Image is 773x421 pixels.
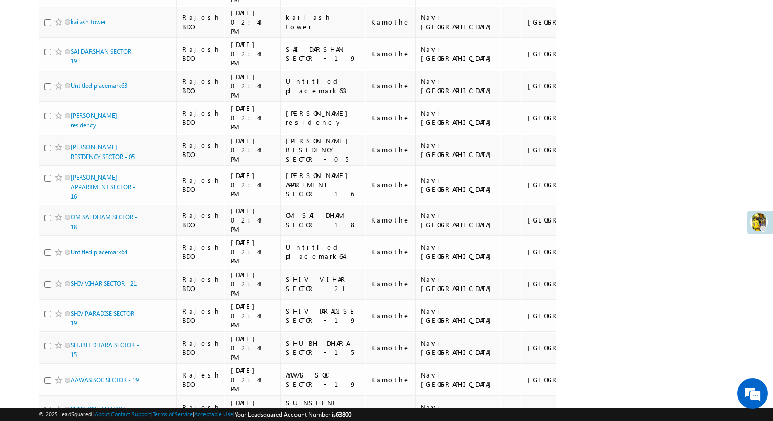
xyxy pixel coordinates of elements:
a: Untitled placemark63 [71,82,127,90]
div: [DATE] 02:43 PM [231,136,276,164]
div: [DATE] 02:43 PM [231,171,276,198]
span: 63800 [336,411,351,418]
div: [GEOGRAPHIC_DATA] [528,279,603,289]
div: [DATE] 02:43 PM [231,270,276,298]
span: Your Leadsquared Account Number is [235,411,351,418]
div: [GEOGRAPHIC_DATA] [528,113,603,122]
div: Kamothe [371,247,411,256]
div: [DATE] 02:43 PM [231,206,276,234]
div: SHIV VIHAR SECTOR - 21 [286,275,361,293]
div: Kamothe [371,81,411,91]
span: © 2025 LeadSquared | | | | | [39,410,351,419]
div: Rajesh BDO [182,339,220,357]
a: SHIV PARADISE SECTOR - 19 [71,309,139,327]
div: [DATE] 02:43 PM [231,104,276,131]
div: Navi [GEOGRAPHIC_DATA] [421,339,496,357]
div: Untitled placemark63 [286,77,361,95]
a: [PERSON_NAME] APPARTMENT SECTOR - 16 [71,173,135,201]
div: Navi [GEOGRAPHIC_DATA] [421,275,496,293]
div: Kamothe [371,311,411,320]
div: Navi [GEOGRAPHIC_DATA] [421,45,496,63]
div: SHIV PARADISE SECTOR - 19 [286,306,361,325]
div: [DATE] 02:43 PM [231,8,276,36]
div: [GEOGRAPHIC_DATA] [528,49,603,58]
div: [GEOGRAPHIC_DATA] [528,407,603,416]
div: Rajesh BDO [182,77,220,95]
div: [GEOGRAPHIC_DATA] [528,247,603,256]
div: Untitled placemark64 [286,242,361,261]
a: Untitled placemark64 [71,248,127,256]
div: Kamothe [371,49,411,58]
div: Kamothe [371,113,411,122]
div: Rajesh BDO [182,275,220,293]
div: [DATE] 02:43 PM [231,366,276,393]
a: SHIV VIHAR SECTOR - 21 [71,280,137,287]
div: [DATE] 02:43 PM [231,238,276,265]
div: Kamothe [371,279,411,289]
div: Rajesh BDO [182,175,220,194]
div: Rajesh BDO [182,370,220,389]
a: SAI DARSHAN SECTOR - 19 [71,48,135,65]
div: SHUBH DHARA SECTOR - 15 [286,339,361,357]
div: AAWAS SOC SECTOR - 19 [286,370,361,389]
div: [GEOGRAPHIC_DATA] [528,180,603,189]
div: Rajesh BDO [182,403,220,421]
div: [DATE] 02:43 PM [231,40,276,68]
div: [GEOGRAPHIC_DATA] [528,17,603,27]
div: [DATE] 02:43 PM [231,72,276,100]
div: Navi [GEOGRAPHIC_DATA] [421,141,496,159]
div: Kamothe [371,375,411,384]
div: Navi [GEOGRAPHIC_DATA] [421,370,496,389]
div: SAI DARSHAN SECTOR - 19 [286,45,361,63]
div: [GEOGRAPHIC_DATA] [528,145,603,154]
div: Navi [GEOGRAPHIC_DATA] [421,77,496,95]
div: Navi [GEOGRAPHIC_DATA] [421,175,496,194]
a: [PERSON_NAME] RESIDENCY SECTOR - 05 [71,143,135,161]
a: About [95,411,109,417]
div: Rajesh BDO [182,13,220,31]
div: [GEOGRAPHIC_DATA] [528,215,603,225]
div: Rajesh BDO [182,141,220,159]
div: [GEOGRAPHIC_DATA] [528,311,603,320]
a: Contact Support [111,411,151,417]
div: [GEOGRAPHIC_DATA] [528,343,603,352]
div: Kamothe [371,145,411,154]
a: OM SAI DHAM SECTOR - 18 [71,213,138,231]
div: Kamothe [371,180,411,189]
div: kailash tower [286,13,361,31]
div: Rajesh BDO [182,108,220,127]
div: Kamothe [371,215,411,225]
div: Navi [GEOGRAPHIC_DATA] [421,211,496,229]
a: [PERSON_NAME] residency [71,112,117,129]
div: [DATE] 02:43 PM [231,334,276,362]
div: [PERSON_NAME] residency [286,108,361,127]
div: Navi [GEOGRAPHIC_DATA] [421,403,496,421]
div: Navi [GEOGRAPHIC_DATA] [421,242,496,261]
div: [GEOGRAPHIC_DATA] [528,375,603,384]
div: Navi [GEOGRAPHIC_DATA] [421,13,496,31]
div: Rajesh BDO [182,306,220,325]
div: Rajesh BDO [182,45,220,63]
div: OM SAI DHAM SECTOR - 18 [286,211,361,229]
a: Acceptable Use [194,411,233,417]
div: Navi [GEOGRAPHIC_DATA] [421,306,496,325]
div: Kamothe [371,407,411,416]
a: AAWAS SOC SECTOR - 19 [71,376,139,384]
a: Terms of Service [153,411,193,417]
a: SHUBH DHARA SECTOR - 15 [71,341,139,359]
div: Kamothe [371,17,411,27]
div: [DATE] 02:43 PM [231,302,276,329]
a: kailash tower [71,18,106,26]
div: Kamothe [371,343,411,352]
div: [GEOGRAPHIC_DATA] [528,81,603,91]
div: Rajesh BDO [182,211,220,229]
div: [PERSON_NAME] APPARTMENT SECTOR - 16 [286,171,361,198]
div: Navi [GEOGRAPHIC_DATA] [421,108,496,127]
div: [PERSON_NAME] RESIDENCY SECTOR - 05 [286,136,361,164]
div: Rajesh BDO [182,242,220,261]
